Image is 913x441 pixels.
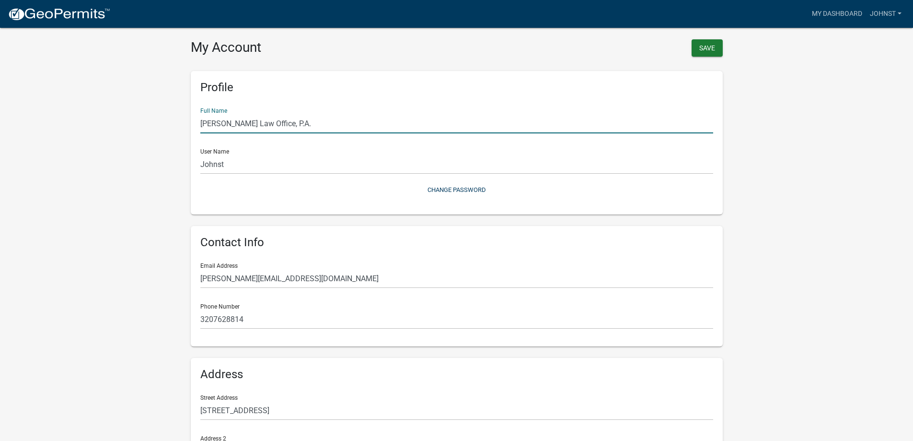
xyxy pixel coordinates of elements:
[200,368,713,381] h6: Address
[200,81,713,95] h6: Profile
[200,182,713,198] button: Change Password
[191,39,450,56] h3: My Account
[808,5,866,23] a: My Dashboard
[200,236,713,250] h6: Contact Info
[692,39,723,57] button: Save
[866,5,905,23] a: Johnst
